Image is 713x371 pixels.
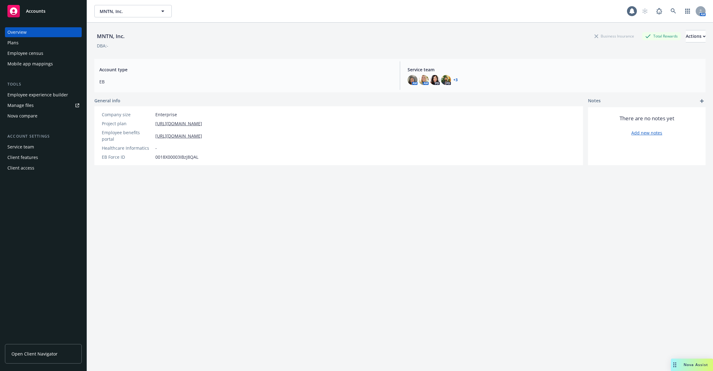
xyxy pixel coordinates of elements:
[7,38,19,48] div: Plans
[419,75,429,85] img: photo
[686,30,706,42] button: Actions
[102,145,153,151] div: Healthcare Informatics
[5,38,82,48] a: Plans
[7,27,27,37] div: Overview
[7,59,53,69] div: Mobile app mappings
[5,100,82,110] a: Manage files
[7,152,38,162] div: Client features
[7,90,68,100] div: Employee experience builder
[5,48,82,58] a: Employee census
[94,32,127,40] div: MNTN, Inc.
[5,59,82,69] a: Mobile app mappings
[5,133,82,139] div: Account settings
[97,42,108,49] div: DBA: -
[5,81,82,87] div: Tools
[7,111,37,121] div: Nova compare
[11,351,58,357] span: Open Client Navigator
[102,129,153,142] div: Employee benefits portal
[698,97,706,105] a: add
[408,66,701,73] span: Service team
[26,9,45,14] span: Accounts
[667,5,680,17] a: Search
[94,97,120,104] span: General info
[588,97,601,105] span: Notes
[5,142,82,152] a: Service team
[7,163,34,173] div: Client access
[5,152,82,162] a: Client features
[671,359,713,371] button: Nova Assist
[99,78,392,85] span: EB
[591,32,637,40] div: Business Insurance
[7,100,34,110] div: Manage files
[7,48,43,58] div: Employee census
[642,32,681,40] div: Total Rewards
[5,163,82,173] a: Client access
[684,362,708,367] span: Nova Assist
[653,5,665,17] a: Report a Bug
[102,154,153,160] div: EB Force ID
[620,115,674,122] span: There are no notes yet
[102,120,153,127] div: Project plan
[94,5,172,17] button: MNTN, Inc.
[5,111,82,121] a: Nova compare
[441,75,451,85] img: photo
[453,78,458,82] a: +3
[155,145,157,151] span: -
[102,111,153,118] div: Company size
[155,133,202,139] a: [URL][DOMAIN_NAME]
[408,75,417,85] img: photo
[100,8,153,15] span: MNTN, Inc.
[671,359,679,371] div: Drag to move
[631,130,662,136] a: Add new notes
[639,5,651,17] a: Start snowing
[155,111,177,118] span: Enterprise
[99,66,392,73] span: Account type
[7,142,34,152] div: Service team
[5,27,82,37] a: Overview
[430,75,440,85] img: photo
[681,5,694,17] a: Switch app
[155,120,202,127] a: [URL][DOMAIN_NAME]
[5,90,82,100] a: Employee experience builder
[155,154,198,160] span: 0018X00003IBzJ8QAL
[5,2,82,20] a: Accounts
